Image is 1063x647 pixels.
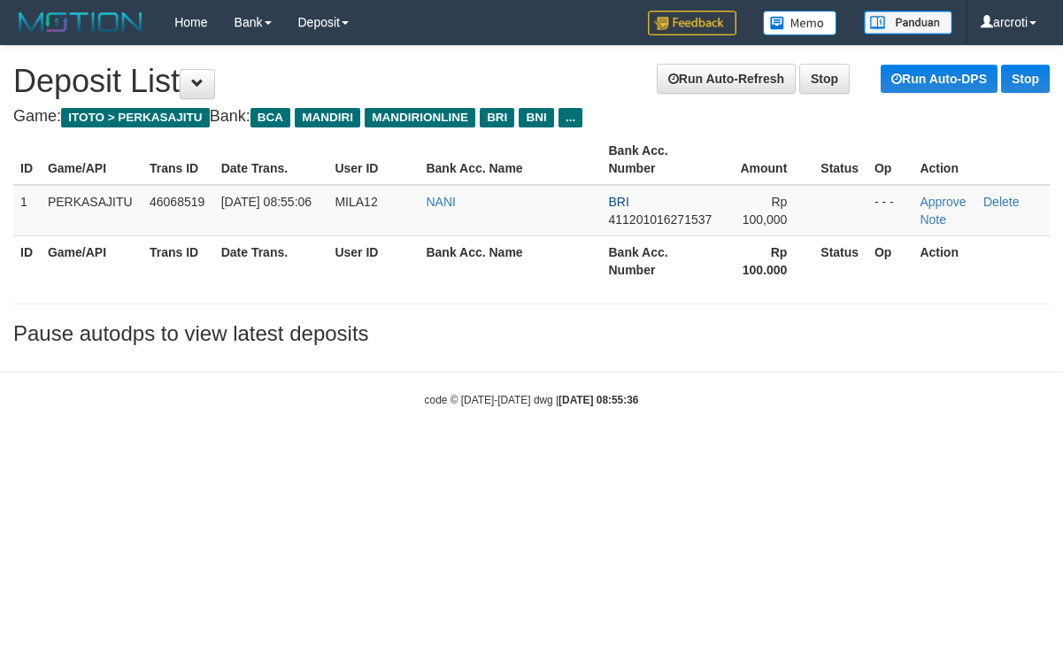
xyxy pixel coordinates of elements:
th: Amount [722,135,813,185]
a: Stop [1001,65,1050,93]
th: Game/API [41,135,143,185]
th: ID [13,235,41,286]
th: Bank Acc. Number [601,235,722,286]
small: code © [DATE]-[DATE] dwg | [425,394,639,406]
th: Action [913,135,1050,185]
td: PERKASAJITU [41,185,143,236]
th: Bank Acc. Name [419,135,601,185]
th: ID [13,135,41,185]
span: ITOTO > PERKASAJITU [61,108,210,127]
h3: Pause autodps to view latest deposits [13,322,1050,345]
th: Date Trans. [214,135,328,185]
h1: Deposit List [13,64,1050,99]
td: 1 [13,185,41,236]
span: MANDIRIONLINE [365,108,475,127]
th: Bank Acc. Number [601,135,722,185]
th: Bank Acc. Name [419,235,601,286]
a: Note [920,212,946,227]
img: Feedback.jpg [648,11,736,35]
a: Approve [920,195,966,209]
img: Button%20Memo.svg [763,11,837,35]
th: User ID [327,135,419,185]
th: Game/API [41,235,143,286]
td: - - - [867,185,913,236]
th: Date Trans. [214,235,328,286]
span: Rp 100,000 [743,195,788,227]
span: 411201016271537 [608,212,712,227]
a: NANI [426,195,455,209]
span: 46068519 [150,195,204,209]
th: Trans ID [143,235,214,286]
h4: Game: Bank: [13,108,1050,126]
img: panduan.png [864,11,952,35]
th: Op [867,135,913,185]
span: BRI [608,195,628,209]
th: Trans ID [143,135,214,185]
span: [DATE] 08:55:06 [221,195,312,209]
th: Status [813,135,867,185]
th: User ID [327,235,419,286]
span: MILA12 [335,195,377,209]
th: Status [813,235,867,286]
span: BRI [480,108,514,127]
span: ... [558,108,582,127]
span: BCA [250,108,290,127]
th: Op [867,235,913,286]
img: MOTION_logo.png [13,9,148,35]
th: Rp 100.000 [722,235,813,286]
strong: [DATE] 08:55:36 [558,394,638,406]
a: Delete [983,195,1019,209]
a: Run Auto-DPS [881,65,998,93]
span: MANDIRI [295,108,360,127]
span: BNI [519,108,553,127]
th: Action [913,235,1050,286]
a: Stop [799,64,850,94]
a: Run Auto-Refresh [657,64,796,94]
